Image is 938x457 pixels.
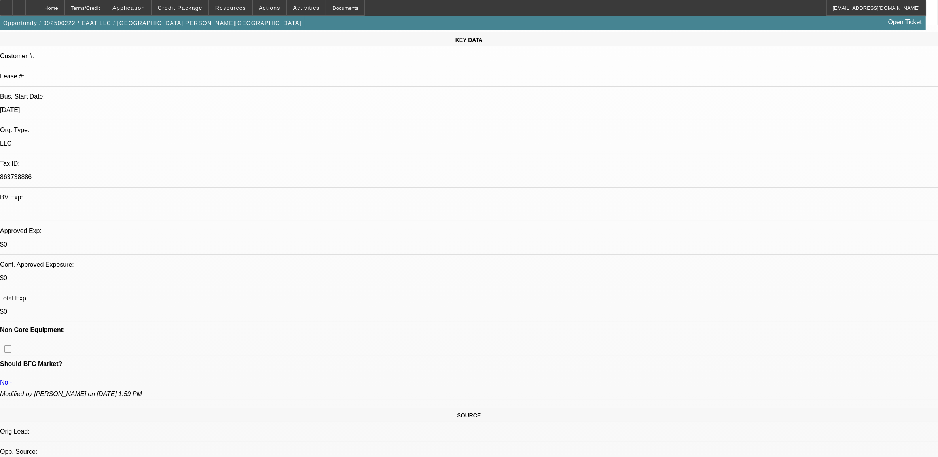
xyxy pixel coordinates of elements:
button: Actions [253,0,286,15]
span: Application [112,5,145,11]
span: Actions [259,5,280,11]
button: Activities [287,0,326,15]
span: Credit Package [158,5,203,11]
button: Resources [209,0,252,15]
button: Application [106,0,151,15]
span: KEY DATA [455,37,483,43]
span: SOURCE [457,412,481,419]
button: Credit Package [152,0,208,15]
a: Open Ticket [885,15,925,29]
span: Opportunity / 092500222 / EAAT LLC / [GEOGRAPHIC_DATA][PERSON_NAME][GEOGRAPHIC_DATA] [3,20,301,26]
span: Resources [215,5,246,11]
span: Activities [293,5,320,11]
